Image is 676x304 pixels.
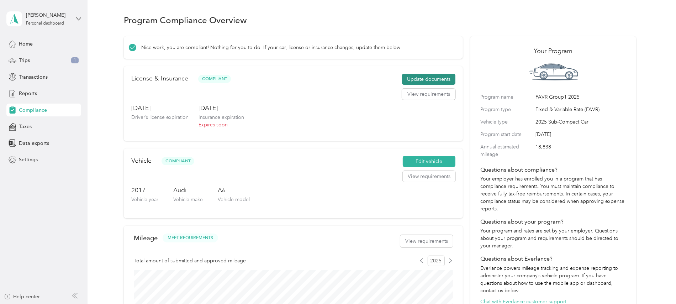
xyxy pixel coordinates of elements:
[480,143,533,158] label: Annual estimated mileage
[535,106,626,113] span: Fixed & Variable Rate (FAVR)
[535,143,626,158] span: 18,838
[480,106,533,113] label: Program type
[535,118,626,126] span: 2025 Sub-Compact Car
[131,104,189,112] h3: [DATE]
[131,114,189,121] p: Driver’s license expiration
[403,171,455,182] button: View requirements
[19,123,32,130] span: Taxes
[480,217,626,226] h4: Questions about your program?
[199,114,244,121] p: Insurance expiration
[173,196,203,203] p: Vehicle make
[162,157,194,165] span: Compliant
[131,196,158,203] p: Vehicle year
[26,21,64,26] div: Personal dashboard
[19,106,47,114] span: Compliance
[199,104,244,112] h3: [DATE]
[218,186,250,195] h3: A6
[19,140,49,147] span: Data exports
[636,264,676,304] iframe: Everlance-gr Chat Button Frame
[19,90,37,97] span: Reports
[402,89,455,100] button: View requirements
[480,264,626,294] p: Everlance powers mileage tracking and expense reporting to administer your company’s vehicle prog...
[131,156,152,166] h2: Vehicle
[131,74,188,83] h2: License & Insurance
[402,74,455,85] button: Update documents
[480,227,626,250] p: Your program and rates are set by your employer. Questions about your program and requirements sh...
[480,46,626,56] h2: Your Program
[163,234,218,242] button: MEET REQUIREMENTS
[26,11,70,19] div: [PERSON_NAME]
[141,44,401,51] p: Nice work, you are compliant! Nothing for you to do. If your car, license or insurance changes, u...
[480,131,533,138] label: Program start date
[19,73,48,81] span: Transactions
[535,93,626,101] span: FAVR Group1 2025
[198,75,231,83] span: Compliant
[480,255,626,263] h4: Questions about Everlance?
[19,57,30,64] span: Trips
[19,40,33,48] span: Home
[535,131,626,138] span: [DATE]
[134,234,158,242] h2: Mileage
[19,156,38,163] span: Settings
[199,121,244,129] p: Expires soon
[168,235,213,241] span: MEET REQUIREMENTS
[480,93,533,101] label: Program name
[71,57,79,64] span: 1
[428,256,445,266] span: 2025
[480,175,626,213] p: Your employer has enrolled you in a program that has compliance requirements. You must maintain c...
[400,235,453,247] button: View requirements
[131,186,158,195] h3: 2017
[134,257,246,264] span: Total amount of submitted and approved mileage
[403,156,455,167] button: Edit vehicle
[480,166,626,174] h4: Questions about compliance?
[218,196,250,203] p: Vehicle model
[124,16,247,24] h1: Program Compliance Overview
[480,118,533,126] label: Vehicle type
[173,186,203,195] h3: Audi
[4,293,40,300] button: Help center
